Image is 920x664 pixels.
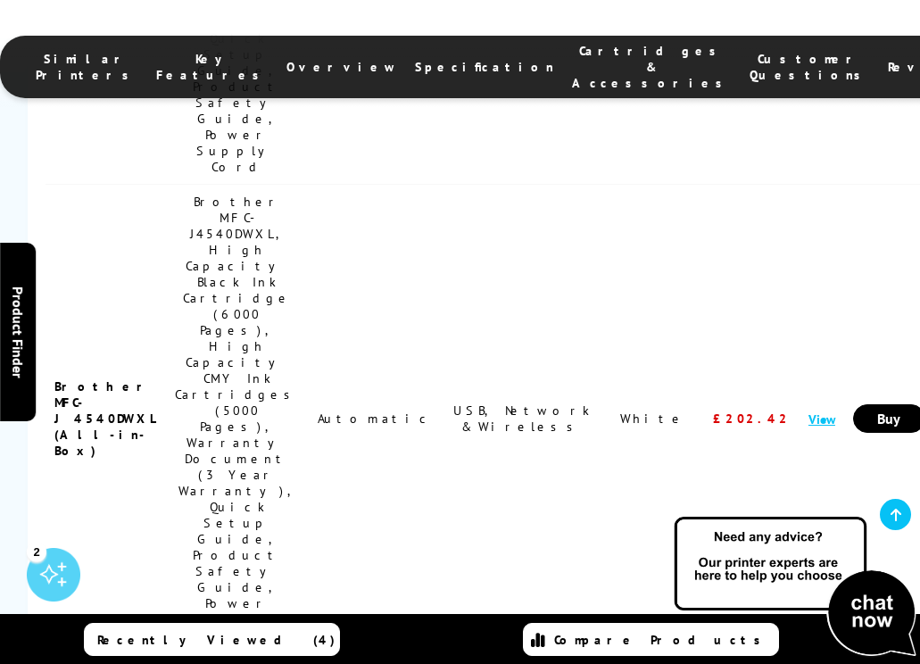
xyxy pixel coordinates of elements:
span: Similar Printers [36,51,138,83]
td: USB, Network & Wireless [442,185,602,653]
span: Key Features [156,51,269,83]
td: £202.42 [704,185,800,653]
span: Cartridges & Accessories [572,43,732,91]
a: Compare Products [523,623,779,656]
td: White [602,185,704,653]
span: Recently Viewed (4) [97,632,336,648]
span: Compare Products [554,632,770,648]
span: Overview [286,59,397,75]
span: Product Finder [9,286,27,378]
a: Recently Viewed (4) [84,623,340,656]
span: Specification [415,59,554,75]
td: Automatic [309,185,442,653]
span: Customer Questions [750,51,870,83]
a: Brother MFC-J4540DWXL (All-in-Box) [54,378,157,459]
div: 2 [27,542,46,561]
a: View [808,411,835,427]
td: Brother MFC-J4540DWXL, High Capacity Black Ink Cartridge (6000 Pages), High Capacity CMY Ink Cart... [166,185,309,653]
img: Open Live Chat window [670,514,920,660]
